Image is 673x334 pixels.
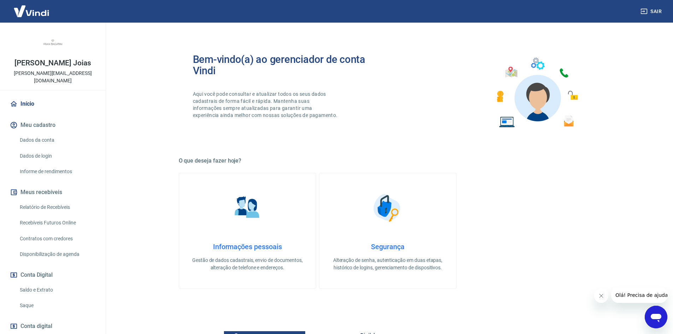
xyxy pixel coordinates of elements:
h2: Bem-vindo(a) ao gerenciador de conta Vindi [193,54,388,76]
a: Recebíveis Futuros Online [17,216,97,230]
button: Meu cadastro [8,117,97,133]
a: Disponibilização de agenda [17,247,97,262]
button: Meus recebíveis [8,184,97,200]
a: Dados da conta [17,133,97,147]
h4: Informações pessoais [190,242,305,251]
iframe: Mensagem da empresa [611,287,667,303]
iframe: Fechar mensagem [594,289,608,303]
iframe: Botão para abrir a janela de mensagens [645,306,667,328]
h4: Segurança [331,242,445,251]
img: Informações pessoais [230,190,265,225]
p: Aqui você pode consultar e atualizar todos os seus dados cadastrais de forma fácil e rápida. Mant... [193,90,339,119]
button: Conta Digital [8,267,97,283]
p: [PERSON_NAME][EMAIL_ADDRESS][DOMAIN_NAME] [6,70,100,84]
a: Informe de rendimentos [17,164,97,179]
span: Olá! Precisa de ajuda? [4,5,59,11]
a: Contratos com credores [17,232,97,246]
a: Conta digital [8,318,97,334]
img: Segurança [370,190,405,225]
a: Dados de login [17,149,97,163]
a: Saldo e Extrato [17,283,97,297]
span: Conta digital [20,321,52,331]
h5: O que deseja fazer hoje? [179,157,597,164]
p: Gestão de dados cadastrais, envio de documentos, alteração de telefone e endereços. [190,257,305,271]
p: [PERSON_NAME] Joias [14,59,91,67]
a: SegurançaSegurançaAlteração de senha, autenticação em duas etapas, histórico de logins, gerenciam... [319,173,456,289]
a: Informações pessoaisInformações pessoaisGestão de dados cadastrais, envio de documentos, alteraçã... [179,173,316,289]
a: Relatório de Recebíveis [17,200,97,215]
a: Início [8,96,97,112]
img: Vindi [8,0,54,22]
button: Sair [639,5,665,18]
a: Saque [17,298,97,313]
p: Alteração de senha, autenticação em duas etapas, histórico de logins, gerenciamento de dispositivos. [331,257,445,271]
img: Imagem de um avatar masculino com diversos icones exemplificando as funcionalidades do gerenciado... [490,54,583,132]
img: 8966906d-b5e2-4089-9cc2-51a892045b76.jpeg [39,28,67,57]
